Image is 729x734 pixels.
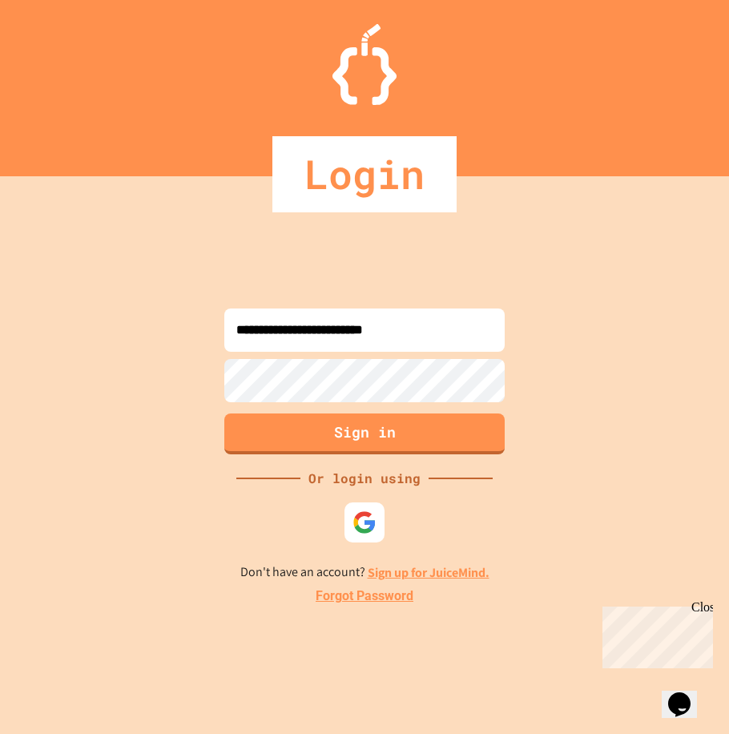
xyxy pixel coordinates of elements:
[332,24,397,105] img: Logo.svg
[596,600,713,668] iframe: chat widget
[6,6,111,102] div: Chat with us now!Close
[240,563,489,583] p: Don't have an account?
[662,670,713,718] iframe: chat widget
[300,469,429,488] div: Or login using
[352,510,377,534] img: google-icon.svg
[316,587,413,606] a: Forgot Password
[368,564,489,581] a: Sign up for JuiceMind.
[224,413,505,454] button: Sign in
[272,136,457,212] div: Login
